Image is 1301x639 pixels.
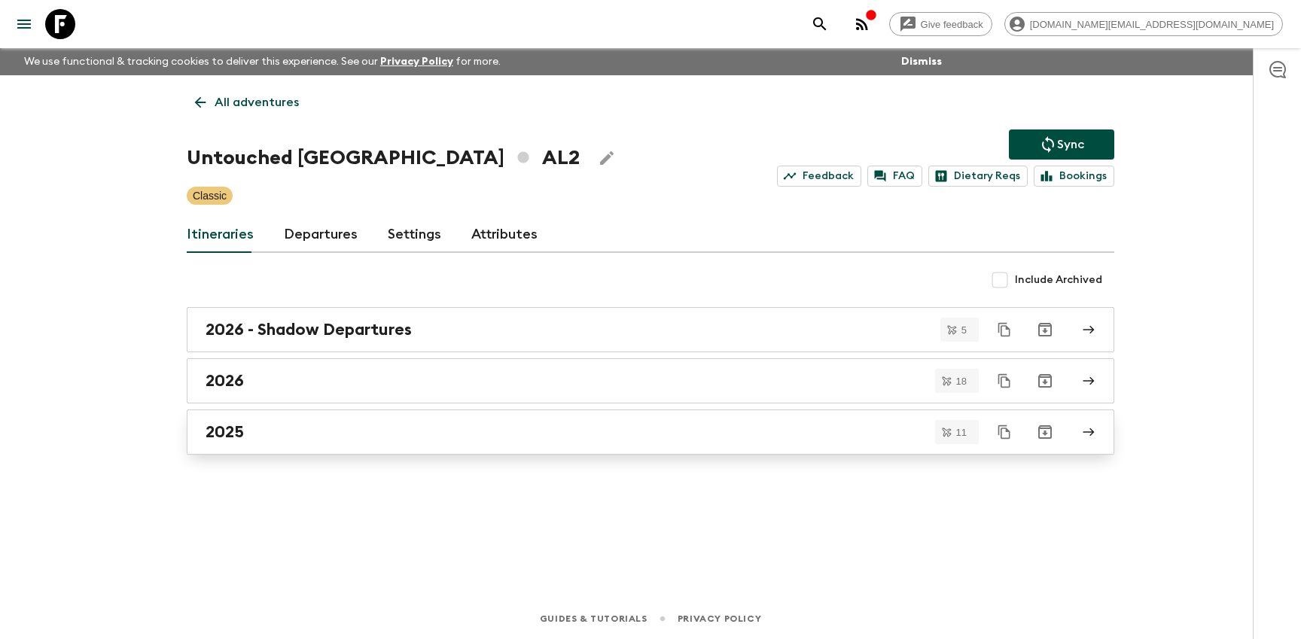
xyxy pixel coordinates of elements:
p: We use functional & tracking cookies to deliver this experience. See our for more. [18,48,507,75]
span: 11 [947,428,976,437]
a: Itineraries [187,217,254,253]
span: [DOMAIN_NAME][EMAIL_ADDRESS][DOMAIN_NAME] [1022,19,1282,30]
span: Give feedback [913,19,992,30]
p: Classic [193,188,227,203]
button: search adventures [805,9,835,39]
h2: 2026 [206,371,244,391]
h1: Untouched [GEOGRAPHIC_DATA] AL2 [187,143,580,173]
h2: 2025 [206,422,244,442]
a: 2025 [187,409,1114,455]
a: Give feedback [889,12,992,36]
a: Attributes [471,217,538,253]
a: 2026 - Shadow Departures [187,307,1114,352]
button: Duplicate [991,316,1018,343]
button: Sync adventure departures to the booking engine [1009,129,1114,160]
a: 2026 [187,358,1114,403]
a: Bookings [1034,166,1114,187]
button: menu [9,9,39,39]
button: Duplicate [991,367,1018,394]
button: Archive [1030,366,1060,396]
p: All adventures [215,93,299,111]
a: Guides & Tutorials [540,610,647,627]
a: Departures [284,217,358,253]
a: Feedback [777,166,861,187]
button: Archive [1030,315,1060,345]
button: Duplicate [991,418,1018,446]
span: Include Archived [1015,272,1102,288]
a: Dietary Reqs [928,166,1028,187]
span: 18 [947,376,976,386]
a: Settings [388,217,441,253]
button: Dismiss [897,51,946,72]
p: Sync [1057,135,1084,154]
a: All adventures [187,87,307,117]
a: FAQ [867,166,922,187]
div: [DOMAIN_NAME][EMAIL_ADDRESS][DOMAIN_NAME] [1004,12,1283,36]
h2: 2026 - Shadow Departures [206,320,412,339]
button: Archive [1030,417,1060,447]
span: 5 [952,325,976,335]
a: Privacy Policy [380,56,453,67]
button: Edit Adventure Title [592,143,622,173]
a: Privacy Policy [678,610,761,627]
